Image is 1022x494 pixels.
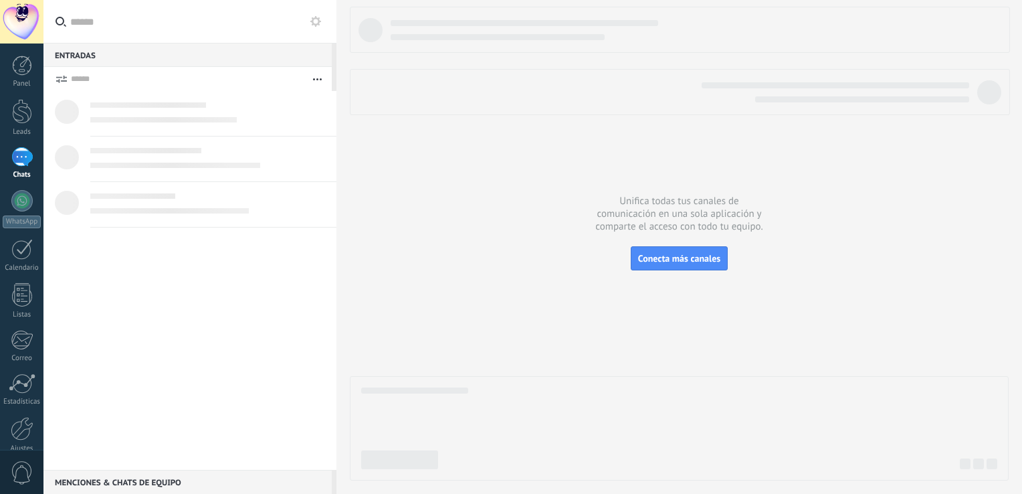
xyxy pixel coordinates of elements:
button: Conecta más canales [631,246,728,270]
div: Chats [3,171,41,179]
div: Entradas [43,43,332,67]
div: WhatsApp [3,216,41,228]
span: Conecta más canales [638,252,720,264]
div: Panel [3,80,41,88]
div: Leads [3,128,41,137]
div: Menciones & Chats de equipo [43,470,332,494]
div: Calendario [3,264,41,272]
div: Listas [3,311,41,319]
div: Correo [3,354,41,363]
div: Ajustes [3,444,41,453]
div: Estadísticas [3,398,41,406]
